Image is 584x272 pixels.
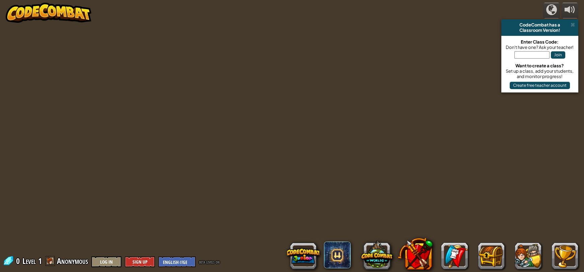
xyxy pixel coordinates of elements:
button: Join [551,51,565,59]
div: Classroom Version! [504,27,576,33]
div: CodeCombat has a [504,22,576,27]
div: Set up a class, add your students, and monitor progress! [505,68,575,79]
button: Sign Up [125,256,155,267]
button: Create free teacher account [510,82,570,89]
span: 0 [16,256,22,266]
button: Campaigns [543,3,560,18]
div: Don't have one? Ask your teacher! [505,45,575,50]
span: Anonymous [57,256,88,266]
button: Adjust volume [562,3,578,18]
span: 1 [38,256,42,266]
img: CodeCombat - Learn how to code by playing a game [6,3,91,23]
div: Enter Class Code: [505,39,575,45]
button: Log In [91,256,121,267]
span: beta levels on [199,259,220,265]
span: Level [22,256,36,267]
div: Want to create a class? [505,63,575,68]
